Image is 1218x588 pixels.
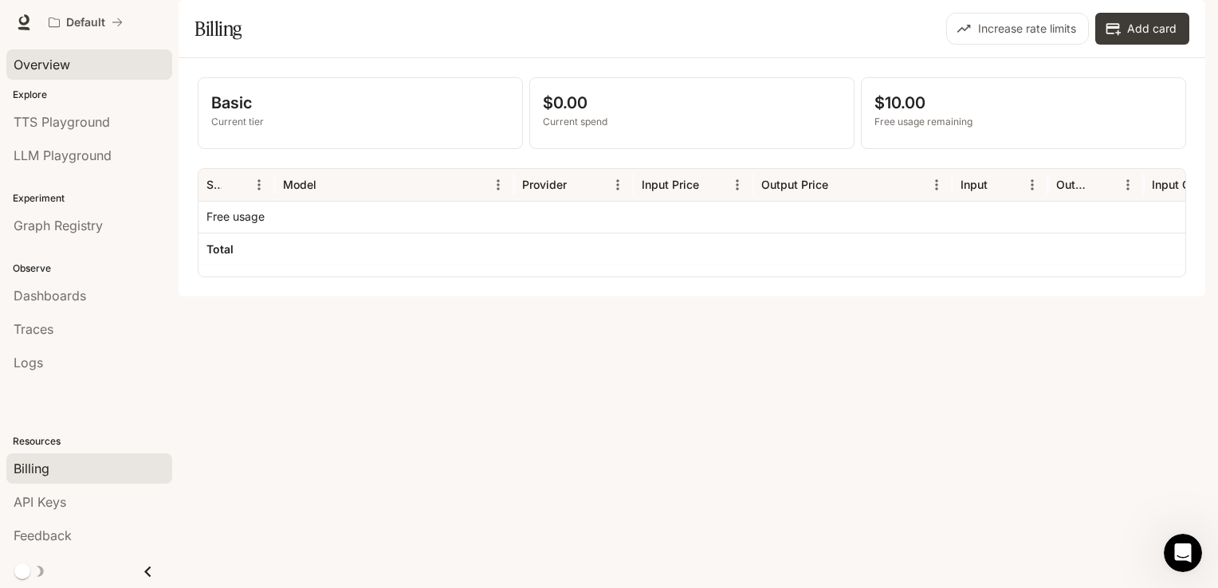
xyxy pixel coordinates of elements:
p: Free usage [206,209,265,225]
button: Menu [925,173,949,197]
div: Provider [522,178,567,191]
button: Sort [701,173,725,197]
div: Input Cost [1152,178,1207,191]
p: Current spend [543,115,841,129]
button: Menu [606,173,630,197]
p: Free usage remaining [874,115,1173,129]
button: Menu [247,173,271,197]
div: Service [206,178,222,191]
button: Sort [989,173,1013,197]
p: Current tier [211,115,509,129]
p: $0.00 [543,91,841,115]
button: All workspaces [41,6,130,38]
div: Model [283,178,316,191]
button: Sort [830,173,854,197]
button: Menu [486,173,510,197]
div: Input Price [642,178,699,191]
button: Increase rate limits [946,13,1089,45]
h6: Total [206,241,234,257]
div: Output [1056,178,1090,191]
button: Menu [1116,173,1140,197]
p: Default [66,16,105,29]
button: Add card [1095,13,1189,45]
button: Sort [318,173,342,197]
button: Sort [223,173,247,197]
iframe: Intercom live chat [1164,534,1202,572]
button: Sort [1092,173,1116,197]
div: Output Price [761,178,828,191]
h1: Billing [194,13,242,45]
button: Sort [568,173,592,197]
p: $10.00 [874,91,1173,115]
button: Menu [725,173,749,197]
p: Basic [211,91,509,115]
button: Menu [1020,173,1044,197]
div: Input [961,178,988,191]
